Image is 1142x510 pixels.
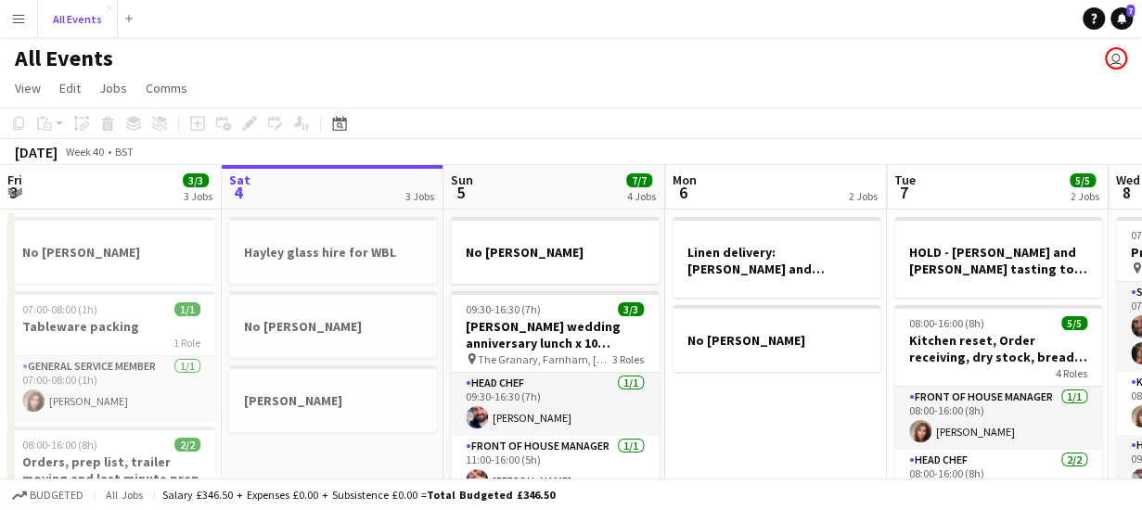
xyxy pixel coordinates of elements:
[229,291,437,358] app-job-card: No [PERSON_NAME]
[894,244,1102,277] h3: HOLD - [PERSON_NAME] and [PERSON_NAME] tasting to tie in with BB site visit?
[670,182,697,203] span: 6
[626,173,652,187] span: 7/7
[894,332,1102,365] h3: Kitchen reset, Order receiving, dry stock, bread and cake day
[7,453,215,487] h3: Orders, prep list, trailer moving and last minute prep
[15,143,58,161] div: [DATE]
[229,244,437,261] h3: Hayley glass hire for WBL
[1056,366,1087,380] span: 4 Roles
[451,373,659,436] app-card-role: Head Chef1/109:30-16:30 (7h)[PERSON_NAME]
[478,352,612,366] span: The Granary, Farnham, [GEOGRAPHIC_DATA], [GEOGRAPHIC_DATA]
[1113,182,1140,203] span: 8
[102,488,147,502] span: All jobs
[7,291,215,419] app-job-card: 07:00-08:00 (1h)1/1Tableware packing1 RoleGeneral service member1/107:00-08:00 (1h)[PERSON_NAME]
[451,318,659,351] h3: [PERSON_NAME] wedding anniversary lunch x 10 [PERSON_NAME] ([PERSON_NAME]’s mother in law)
[229,318,437,335] h3: No [PERSON_NAME]
[909,316,984,330] span: 08:00-16:00 (8h)
[466,302,541,316] span: 09:30-16:30 (7h)
[1105,47,1127,70] app-user-avatar: Lucy Hinks
[7,76,48,100] a: View
[1116,172,1140,188] span: Wed
[451,244,659,261] h3: No [PERSON_NAME]
[22,302,97,316] span: 07:00-08:00 (1h)
[618,302,644,316] span: 3/3
[174,438,200,452] span: 2/2
[673,332,880,349] h3: No [PERSON_NAME]
[673,305,880,372] app-job-card: No [PERSON_NAME]
[38,1,118,37] button: All Events
[184,189,212,203] div: 3 Jobs
[1070,173,1096,187] span: 5/5
[894,387,1102,450] app-card-role: Front of House Manager1/108:00-16:00 (8h)[PERSON_NAME]
[52,76,88,100] a: Edit
[1071,189,1099,203] div: 2 Jobs
[673,244,880,277] h3: Linen delivery: [PERSON_NAME] and [PERSON_NAME] + Kitty and [PERSON_NAME] / collection: [PERSON_N...
[1110,7,1133,30] a: 7
[405,189,434,203] div: 3 Jobs
[9,485,86,505] button: Budgeted
[673,172,697,188] span: Mon
[61,145,108,159] span: Week 40
[451,172,473,188] span: Sun
[7,244,215,261] h3: No [PERSON_NAME]
[894,172,916,188] span: Tue
[183,173,209,187] span: 3/3
[451,217,659,284] app-job-card: No [PERSON_NAME]
[59,80,81,96] span: Edit
[7,172,22,188] span: Fri
[173,336,200,350] span: 1 Role
[229,172,250,188] span: Sat
[174,302,200,316] span: 1/1
[448,182,473,203] span: 5
[229,365,437,432] app-job-card: [PERSON_NAME]
[7,356,215,419] app-card-role: General service member1/107:00-08:00 (1h)[PERSON_NAME]
[892,182,916,203] span: 7
[451,436,659,499] app-card-role: Front of House Manager1/111:00-16:00 (5h)[PERSON_NAME]
[22,438,97,452] span: 08:00-16:00 (8h)
[15,45,113,72] h1: All Events
[5,182,22,203] span: 3
[612,352,644,366] span: 3 Roles
[162,488,555,502] div: Salary £346.50 + Expenses £0.00 + Subsistence £0.00 =
[894,217,1102,298] app-job-card: HOLD - [PERSON_NAME] and [PERSON_NAME] tasting to tie in with BB site visit?
[427,488,555,502] span: Total Budgeted £346.50
[229,392,437,409] h3: [PERSON_NAME]
[849,189,878,203] div: 2 Jobs
[30,489,83,502] span: Budgeted
[1061,316,1087,330] span: 5/5
[115,145,134,159] div: BST
[146,80,187,96] span: Comms
[627,189,656,203] div: 4 Jobs
[92,76,135,100] a: Jobs
[7,318,215,335] h3: Tableware packing
[229,217,437,284] app-job-card: Hayley glass hire for WBL
[1126,5,1135,17] span: 7
[7,217,215,284] app-job-card: No [PERSON_NAME]
[226,182,250,203] span: 4
[99,80,127,96] span: Jobs
[15,80,41,96] span: View
[138,76,195,100] a: Comms
[673,217,880,298] app-job-card: Linen delivery: [PERSON_NAME] and [PERSON_NAME] + Kitty and [PERSON_NAME] / collection: [PERSON_N...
